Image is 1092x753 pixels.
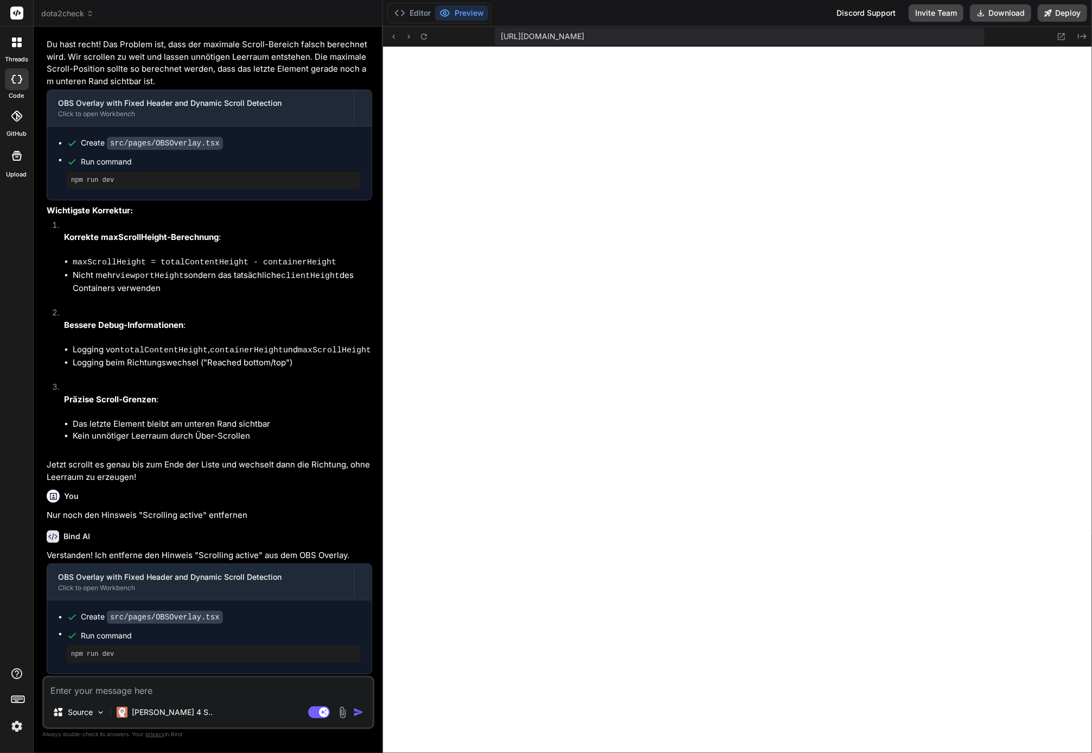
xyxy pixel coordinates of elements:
strong: Präzise Scroll-Grenzen [64,394,156,404]
div: Create [81,611,223,623]
code: containerHeight [210,346,283,355]
button: Download [970,4,1031,22]
h6: Bind AI [63,531,90,542]
p: Du hast recht! Das Problem ist, dass der maximale Scroll-Bereich falsch berechnet wird. Wir scrol... [47,39,372,87]
span: Run command [81,156,361,167]
pre: npm run dev [71,650,356,659]
label: code [9,91,24,100]
img: icon [353,707,364,718]
img: attachment [336,706,349,719]
div: Discord Support [830,4,902,22]
code: src/pages/OBSOverlay.tsx [107,137,223,150]
span: [URL][DOMAIN_NAME] [501,31,585,42]
p: : [64,231,372,244]
label: Upload [7,170,27,179]
h6: You [64,491,79,502]
img: Pick Models [96,708,105,717]
li: Logging von , und [73,344,372,357]
strong: Korrekte maxScrollHeight-Berechnung [64,232,219,242]
code: clientHeight [281,271,340,281]
strong: Bessere Debug-Informationen [64,320,183,330]
p: Jetzt scrollt es genau bis zum Ende der Liste und wechselt dann die Richtung, ohne Leerraum zu er... [47,459,372,483]
li: Logging beim Richtungswechsel ("Reached bottom/top") [73,357,372,369]
p: : [64,319,372,332]
img: settings [8,717,26,736]
code: viewportHeight [116,271,184,281]
li: Kein unnötiger Leerraum durch Über-Scrollen [73,430,372,442]
button: OBS Overlay with Fixed Header and Dynamic Scroll DetectionClick to open Workbench [47,90,354,126]
p: Always double-check its answers. Your in Bind [42,729,374,739]
code: maxScrollHeight = totalContentHeight - containerHeight [73,258,336,267]
pre: npm run dev [71,176,356,185]
span: dota2check [41,8,94,19]
button: Editor [390,5,435,21]
p: Verstanden! Ich entferne den Hinweis "Scrolling active" aus dem OBS Overlay. [47,549,372,562]
span: Run command [81,630,361,641]
li: Das letzte Element bleibt am unteren Rand sichtbar [73,418,372,431]
p: Source [68,707,93,718]
img: Claude 4 Sonnet [117,707,127,718]
button: OBS Overlay with Fixed Header and Dynamic Scroll DetectionClick to open Workbench [47,564,354,600]
label: GitHub [7,129,27,138]
code: totalContentHeight [120,346,208,355]
li: Nicht mehr sondern das tatsächliche des Containers verwenden [73,269,372,295]
code: maxScrollHeight [298,346,371,355]
p: [PERSON_NAME] 4 S.. [132,707,213,718]
code: src/pages/OBSOverlay.tsx [107,611,223,624]
p: Nur noch den Hinsweis "Scrolling active" entfernen [47,509,372,522]
span: privacy [145,731,165,737]
button: Invite Team [909,4,963,22]
iframe: Preview [383,47,1092,753]
strong: Wichtigste Korrektur: [47,205,133,216]
button: Preview [435,5,488,21]
div: Click to open Workbench [58,584,343,592]
label: threads [5,55,28,64]
div: Create [81,137,223,149]
button: Deploy [1038,4,1087,22]
div: OBS Overlay with Fixed Header and Dynamic Scroll Detection [58,98,343,109]
p: : [64,394,372,406]
div: Click to open Workbench [58,110,343,118]
div: OBS Overlay with Fixed Header and Dynamic Scroll Detection [58,572,343,583]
